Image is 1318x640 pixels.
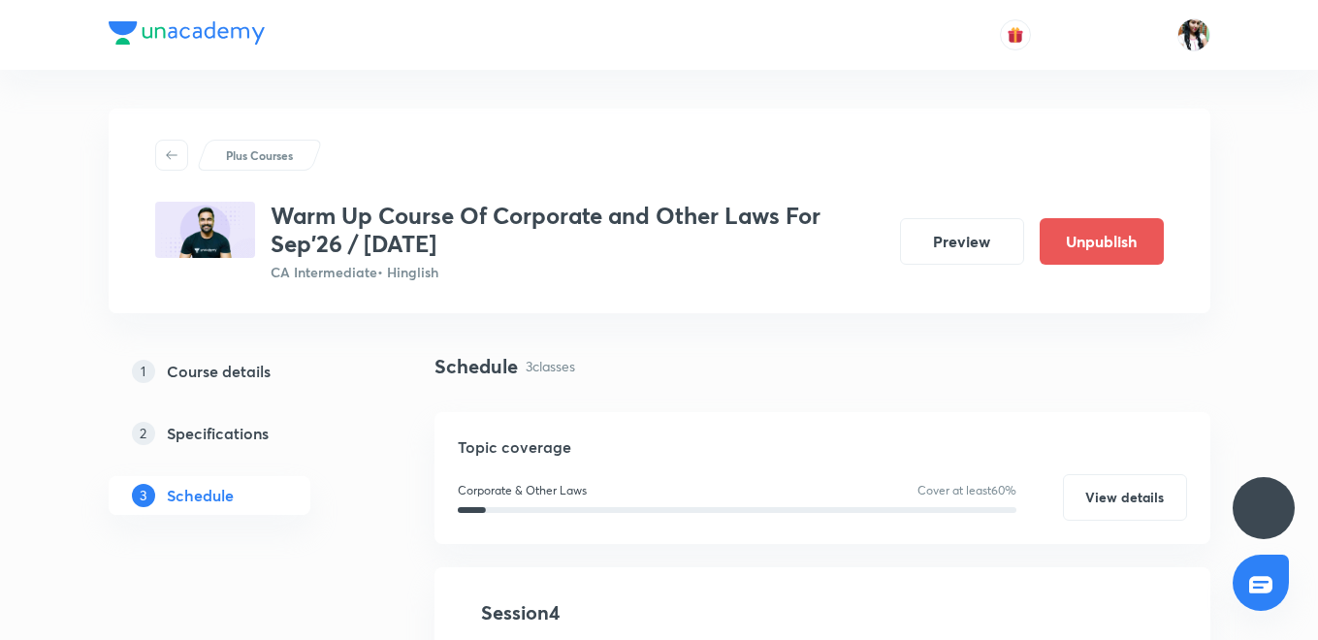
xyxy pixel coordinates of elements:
[1252,496,1275,520] img: ttu
[917,482,1016,499] p: Cover at least 60 %
[1040,218,1164,265] button: Unpublish
[1177,18,1210,51] img: Bismita Dutta
[109,352,372,391] a: 1Course details
[132,360,155,383] p: 1
[109,21,265,45] img: Company Logo
[481,598,835,627] h4: Session 4
[132,422,155,445] p: 2
[1000,19,1031,50] button: avatar
[167,422,269,445] h5: Specifications
[458,435,1187,459] h5: Topic coverage
[167,360,271,383] h5: Course details
[900,218,1024,265] button: Preview
[1007,26,1024,44] img: avatar
[434,352,518,381] h4: Schedule
[1063,474,1187,521] button: View details
[458,482,587,499] p: Corporate & Other Laws
[109,414,372,453] a: 2Specifications
[155,202,255,258] img: C64DBC0C-EC6F-48A1-AFCF-1372BA81E485_plus.png
[271,262,884,282] p: CA Intermediate • Hinglish
[132,484,155,507] p: 3
[109,21,265,49] a: Company Logo
[526,356,575,376] p: 3 classes
[271,202,884,258] h3: Warm Up Course Of Corporate and Other Laws For Sep'26 / [DATE]
[226,146,293,164] p: Plus Courses
[167,484,234,507] h5: Schedule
